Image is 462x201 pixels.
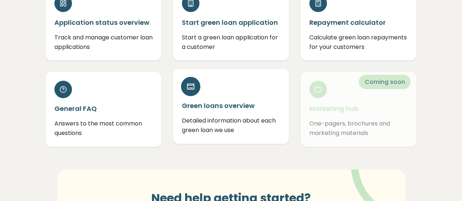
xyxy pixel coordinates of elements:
p: Answers to the most common questions [54,119,153,138]
span: Coming soon [359,75,411,89]
h5: Application status overview [54,18,153,27]
h5: General FAQ [54,104,153,113]
p: Calculate green loan repayments for your customers [309,33,408,51]
h5: Start green loan application [182,18,280,27]
h5: Repayment calculator [309,18,408,27]
h5: Green loans overview [182,101,280,110]
p: One-pagers, brochures and marketing materials [309,119,408,138]
p: Start a green loan application for a customer [182,33,280,51]
p: Detailed information about each green loan we use [182,116,280,135]
p: Track and manage customer loan applications [54,33,153,51]
h5: Marketing hub [309,104,408,113]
